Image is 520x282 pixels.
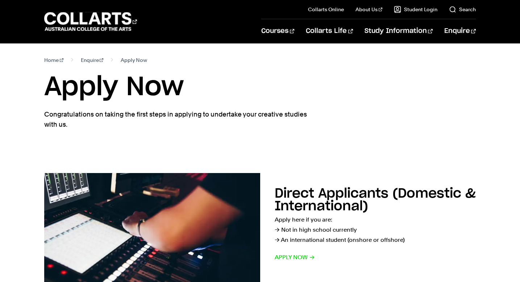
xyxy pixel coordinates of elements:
[275,187,476,213] h2: Direct Applicants (Domestic & International)
[365,19,433,43] a: Study Information
[275,215,476,245] p: Apply here if you are: → Not in high school currently → An international student (onshore or offs...
[355,6,382,13] a: About Us
[306,19,353,43] a: Collarts Life
[394,6,437,13] a: Student Login
[44,55,63,65] a: Home
[261,19,294,43] a: Courses
[121,55,147,65] span: Apply Now
[308,6,344,13] a: Collarts Online
[81,55,104,65] a: Enquire
[44,109,309,130] p: Congratulations on taking the first steps in applying to undertake your creative studies with us.
[44,71,476,104] h1: Apply Now
[44,11,137,32] div: Go to homepage
[449,6,476,13] a: Search
[444,19,476,43] a: Enquire
[275,252,315,262] span: Apply now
